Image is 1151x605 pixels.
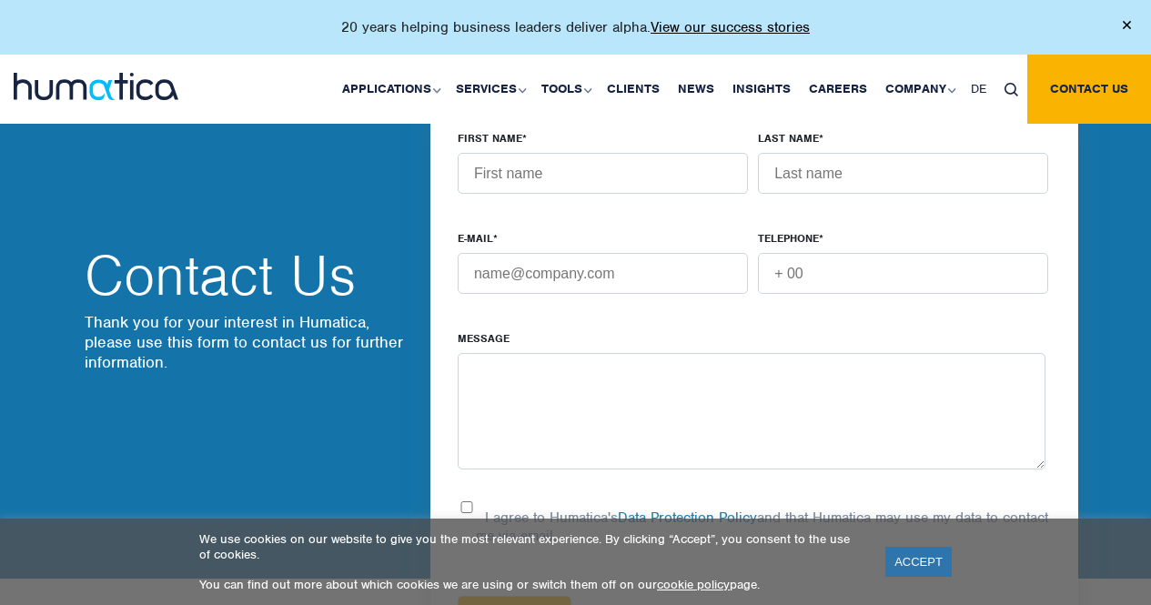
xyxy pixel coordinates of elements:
a: cookie policy [657,577,730,592]
p: I agree to Humatica's and that Humatica may use my data to contact me via email. [476,509,1048,545]
p: We use cookies on our website to give you the most relevant experience. By clicking “Accept”, you... [199,531,863,562]
span: LAST NAME [758,131,819,146]
span: DE [971,81,986,96]
a: Tools [532,55,598,124]
input: I agree to Humatica'sData Protection Policyand that Humatica may use my data to contact me via em... [458,501,476,513]
p: 20 years helping business leaders deliver alpha. [341,18,810,36]
a: Company [876,55,962,124]
span: TELEPHONE [758,231,819,246]
h2: Contact Us [85,248,412,303]
span: E-MAIL [458,231,493,246]
input: name@company.com [458,253,748,294]
p: You can find out more about which cookies we are using or switch them off on our page. [199,577,863,592]
span: Message [458,331,510,346]
a: ACCEPT [885,547,952,577]
img: logo [14,73,178,100]
span: FIRST NAME [458,131,522,146]
a: Insights [723,55,800,124]
a: Applications [333,55,447,124]
input: + 00 [758,253,1048,294]
p: Thank you for your interest in Humatica, please use this form to contact us for further information. [85,312,412,372]
a: News [669,55,723,124]
a: Data Protection Policy [618,509,757,527]
a: Clients [598,55,669,124]
a: Services [447,55,532,124]
a: View our success stories [651,18,810,36]
input: First name [458,153,748,194]
a: Contact us [1027,55,1151,124]
a: DE [962,55,995,124]
img: search_icon [1005,83,1018,96]
input: Last name [758,153,1048,194]
a: Careers [800,55,876,124]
